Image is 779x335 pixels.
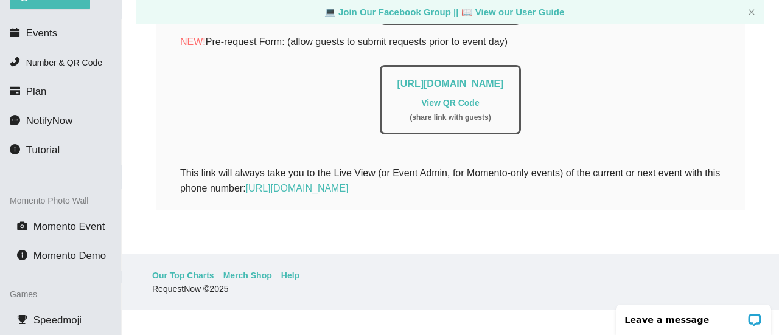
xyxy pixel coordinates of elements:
[26,115,72,126] span: NotifyNow
[461,7,473,17] span: laptop
[180,36,206,47] span: NEW!
[26,58,102,67] span: Number & QR Code
[324,7,336,17] span: laptop
[26,27,57,39] span: Events
[17,221,27,231] span: camera
[421,98,479,108] a: View QR Code
[324,7,461,17] a: laptop Join Our Facebook Group ||
[10,57,20,67] span: phone
[748,9,755,16] button: close
[10,115,20,125] span: message
[10,27,20,38] span: calendar
[608,297,779,335] iframe: LiveChat chat widget
[17,250,27,260] span: info-circle
[26,144,60,156] span: Tutorial
[180,165,721,196] div: This link will always take you to the Live View (or Event Admin, for Momento-only events) of the ...
[281,269,299,282] a: Help
[10,86,20,96] span: credit-card
[461,7,565,17] a: laptop View our User Guide
[33,314,82,326] span: Speedmoji
[180,34,721,49] p: Pre-request Form: (allow guests to submit requests prior to event day)
[397,78,503,89] a: [URL][DOMAIN_NAME]
[33,221,105,232] span: Momento Event
[152,269,214,282] a: Our Top Charts
[397,112,503,123] div: ( share link with guests )
[152,282,746,295] div: RequestNow © 2025
[223,269,272,282] a: Merch Shop
[26,86,47,97] span: Plan
[246,183,349,193] a: [URL][DOMAIN_NAME]
[10,144,20,154] span: info-circle
[17,314,27,325] span: trophy
[33,250,106,261] span: Momento Demo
